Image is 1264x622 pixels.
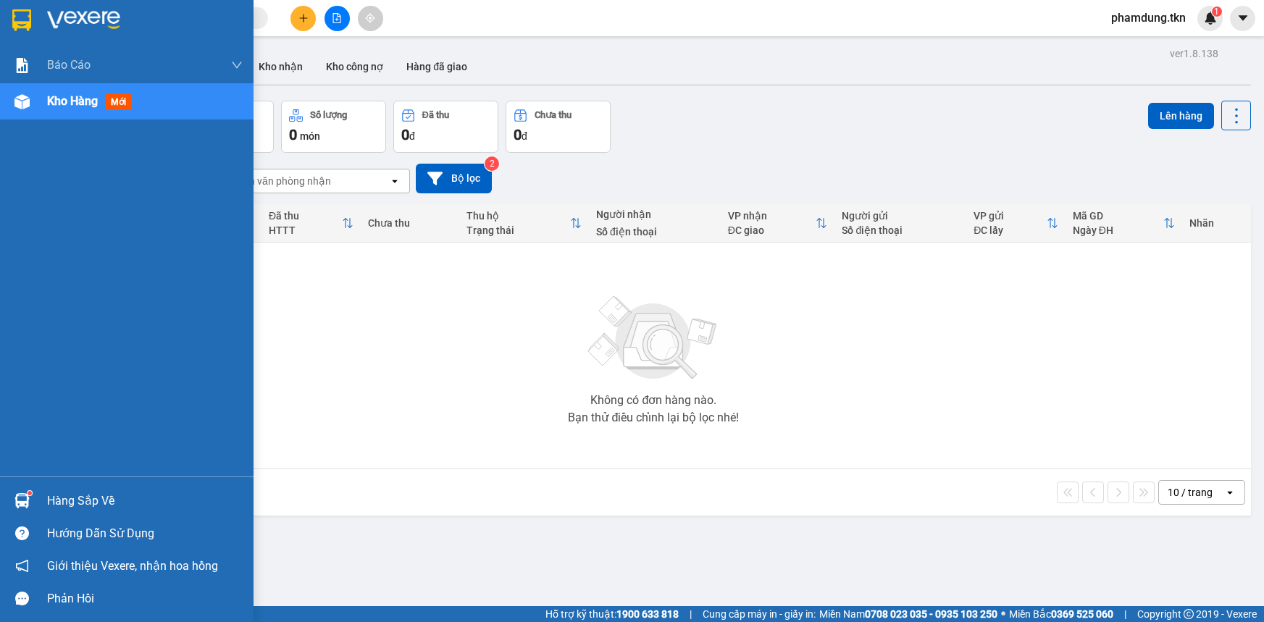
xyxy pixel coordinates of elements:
span: Giới thiệu Vexere, nhận hoa hồng [47,557,218,575]
span: Hỗ trợ kỹ thuật: [545,606,679,622]
div: ver 1.8.138 [1170,46,1218,62]
span: mới [105,94,132,110]
div: Hướng dẫn sử dụng [47,523,243,545]
span: notification [15,559,29,573]
div: Trạng thái [466,224,570,236]
span: Miền Bắc [1009,606,1113,622]
div: Chưa thu [368,217,453,229]
img: icon-new-feature [1204,12,1217,25]
span: phamdung.tkn [1100,9,1197,27]
div: Chưa thu [535,110,572,120]
span: file-add [332,13,342,23]
span: copyright [1184,609,1194,619]
svg: open [389,175,401,187]
span: Kho hàng [47,94,98,108]
button: Số lượng0món [281,101,386,153]
div: VP nhận [728,210,816,222]
span: đ [522,130,527,142]
span: 1 [1214,7,1219,17]
div: Nhãn [1189,217,1244,229]
strong: 0369 525 060 [1051,608,1113,620]
button: Hàng đã giao [395,49,479,84]
button: Bộ lọc [416,164,492,193]
button: Kho công nợ [314,49,395,84]
span: đ [409,130,415,142]
button: aim [358,6,383,31]
div: HTTT [269,224,342,236]
button: Kho nhận [247,49,314,84]
span: | [690,606,692,622]
th: Toggle SortBy [721,204,835,243]
th: Toggle SortBy [261,204,361,243]
div: 10 / trang [1168,485,1213,500]
span: aim [365,13,375,23]
strong: 1900 633 818 [616,608,679,620]
span: Miền Nam [819,606,997,622]
img: warehouse-icon [14,94,30,109]
img: warehouse-icon [14,493,30,508]
span: 0 [514,126,522,143]
span: message [15,592,29,605]
img: svg+xml;base64,PHN2ZyBjbGFzcz0ibGlzdC1wbHVnX19zdmciIHhtbG5zPSJodHRwOi8vd3d3LnczLm9yZy8yMDAwL3N2Zy... [581,287,726,389]
img: solution-icon [14,58,30,73]
img: logo-vxr [12,9,31,31]
button: file-add [325,6,350,31]
button: Lên hàng [1148,103,1214,129]
th: Toggle SortBy [1066,204,1182,243]
div: ĐC lấy [974,224,1047,236]
span: món [300,130,320,142]
button: caret-down [1230,6,1255,31]
div: Mã GD [1073,210,1163,222]
sup: 1 [28,491,32,495]
svg: open [1224,487,1236,498]
span: 0 [289,126,297,143]
div: Thu hộ [466,210,570,222]
div: Người nhận [596,209,713,220]
strong: 0708 023 035 - 0935 103 250 [865,608,997,620]
div: Số điện thoại [842,224,959,236]
span: question-circle [15,526,29,540]
span: down [231,59,243,71]
div: Đã thu [269,210,342,222]
span: caret-down [1236,12,1250,25]
sup: 1 [1212,7,1222,17]
div: ĐC giao [728,224,816,236]
th: Toggle SortBy [459,204,589,243]
div: Người gửi [842,210,959,222]
span: 0 [401,126,409,143]
span: Báo cáo [47,56,91,74]
button: plus [290,6,316,31]
div: Không có đơn hàng nào. [590,395,716,406]
sup: 2 [485,156,499,171]
th: Toggle SortBy [966,204,1066,243]
span: ⚪️ [1001,611,1005,617]
span: plus [298,13,309,23]
div: Ngày ĐH [1073,224,1163,236]
div: Số lượng [310,110,347,120]
div: Hàng sắp về [47,490,243,512]
button: Chưa thu0đ [506,101,611,153]
span: | [1124,606,1126,622]
div: Chọn văn phòng nhận [231,174,331,188]
div: Phản hồi [47,588,243,610]
div: Số điện thoại [596,226,713,238]
span: Cung cấp máy in - giấy in: [703,606,816,622]
div: Bạn thử điều chỉnh lại bộ lọc nhé! [568,412,739,424]
button: Đã thu0đ [393,101,498,153]
div: Đã thu [422,110,449,120]
div: VP gửi [974,210,1047,222]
